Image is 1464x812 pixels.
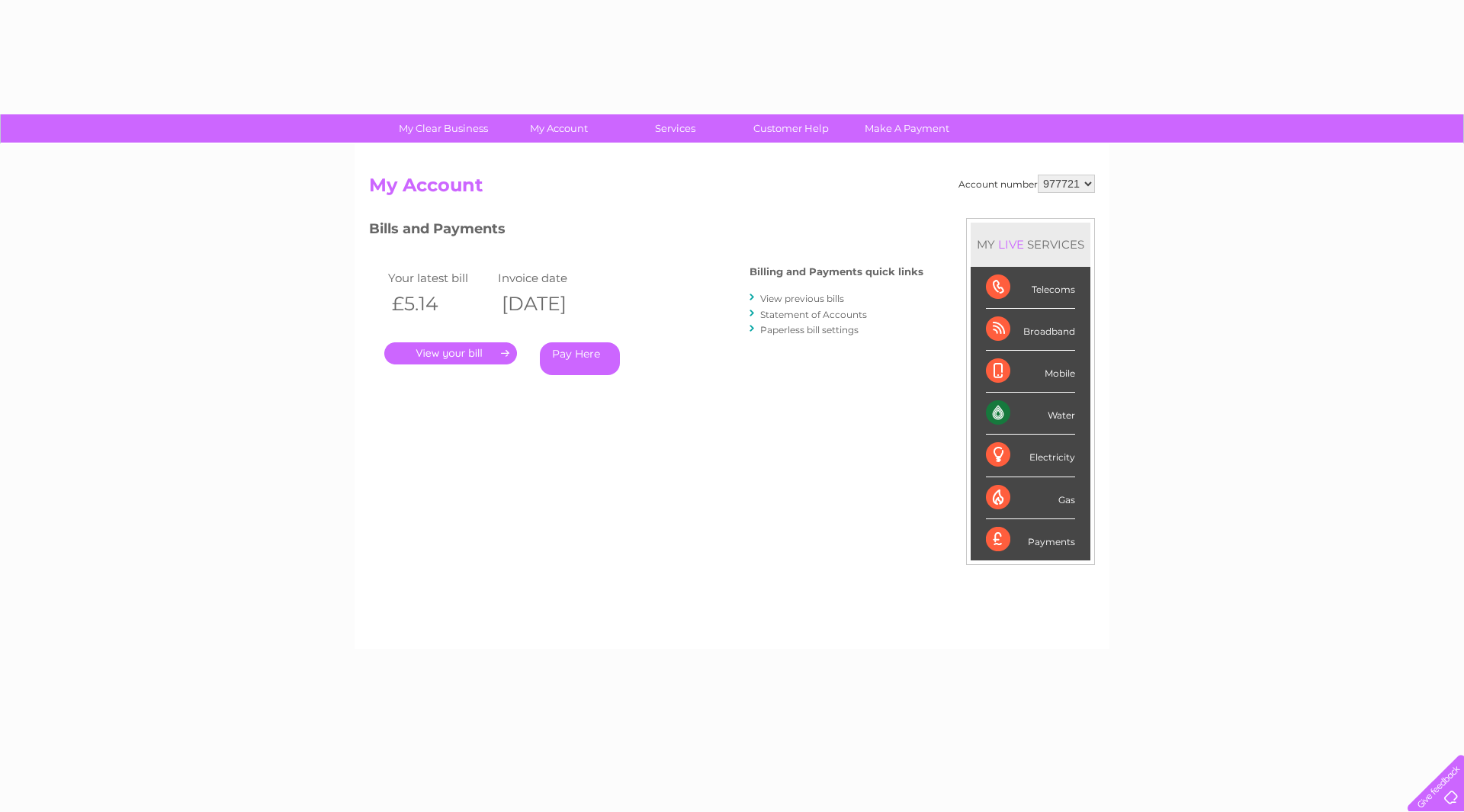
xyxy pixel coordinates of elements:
td: Invoice date [494,268,604,288]
div: Mobile [986,351,1075,393]
td: Your latest bill [384,268,494,288]
div: Water [986,393,1075,435]
div: LIVE [995,237,1027,252]
a: Paperless bill settings [760,324,859,335]
a: . [384,342,517,364]
div: Account number [958,175,1095,193]
th: [DATE] [494,288,604,319]
h4: Billing and Payments quick links [750,266,923,278]
a: View previous bills [760,293,844,304]
h2: My Account [369,175,1095,204]
div: Broadband [986,309,1075,351]
a: My Account [496,114,622,143]
th: £5.14 [384,288,494,319]
h3: Bills and Payments [369,218,923,245]
div: MY SERVICES [971,223,1090,266]
div: Gas [986,477,1075,519]
div: Electricity [986,435,1075,477]
div: Payments [986,519,1075,560]
a: Make A Payment [844,114,970,143]
a: Services [612,114,738,143]
div: Telecoms [986,267,1075,309]
a: Customer Help [728,114,854,143]
a: Statement of Accounts [760,309,867,320]
a: Pay Here [540,342,620,375]
a: My Clear Business [380,114,506,143]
